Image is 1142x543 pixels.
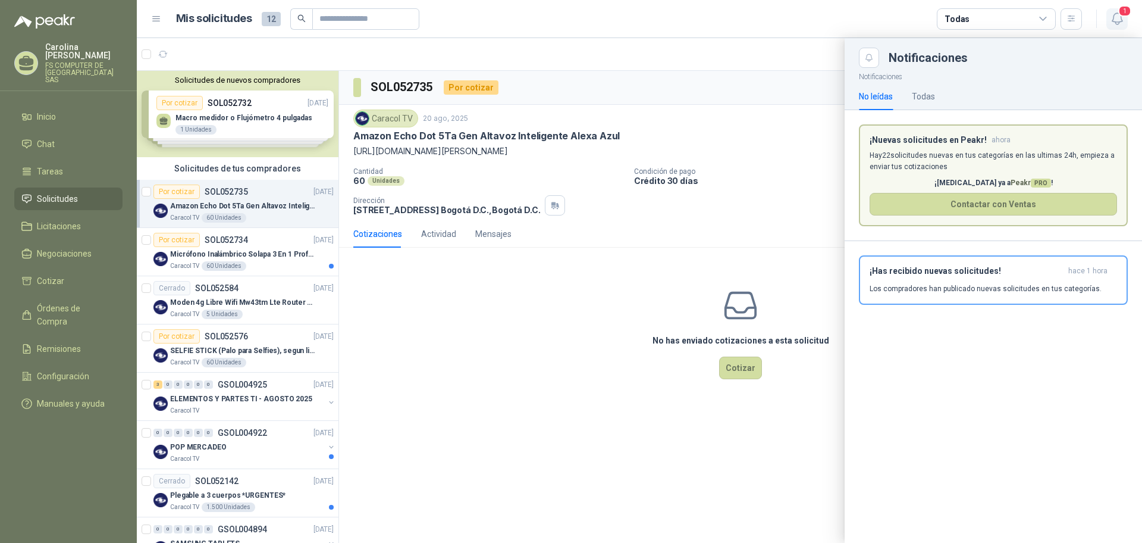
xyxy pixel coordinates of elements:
div: Todas [912,90,935,103]
span: Peakr [1011,179,1051,187]
p: Los compradores han publicado nuevas solicitudes en tus categorías. [870,283,1102,294]
a: Chat [14,133,123,155]
span: 12 [262,12,281,26]
a: Cotizar [14,270,123,292]
p: Carolina [PERSON_NAME] [45,43,123,60]
span: PRO [1031,179,1051,188]
a: Licitaciones [14,215,123,238]
a: Solicitudes [14,188,123,210]
p: ¡[MEDICAL_DATA] ya a ! [870,177,1117,189]
h3: ¡Has recibido nuevas solicitudes! [870,266,1063,276]
span: Manuales y ayuda [37,397,105,410]
h1: Mis solicitudes [176,10,252,27]
span: Tareas [37,165,63,178]
p: Notificaciones [845,68,1142,83]
a: Manuales y ayuda [14,392,123,415]
h3: ¡Nuevas solicitudes en Peakr! [870,135,987,145]
a: Inicio [14,105,123,128]
div: Notificaciones [889,52,1128,64]
span: Inicio [37,110,56,123]
span: search [297,14,306,23]
span: Chat [37,138,55,151]
div: Todas [945,13,970,26]
span: Configuración [37,370,89,383]
button: Contactar con Ventas [870,193,1117,216]
span: Remisiones [37,342,81,355]
a: Remisiones [14,338,123,360]
span: 1 [1118,5,1131,17]
span: hace 1 hora [1068,266,1108,276]
p: FS COMPUTER DE [GEOGRAPHIC_DATA] SAS [45,62,123,83]
span: Órdenes de Compra [37,302,111,328]
span: Licitaciones [37,220,81,233]
div: No leídas [859,90,893,103]
span: Negociaciones [37,247,92,260]
a: Negociaciones [14,242,123,265]
a: Configuración [14,365,123,388]
a: Tareas [14,160,123,183]
button: ¡Has recibido nuevas solicitudes!hace 1 hora Los compradores han publicado nuevas solicitudes en ... [859,255,1128,305]
span: Cotizar [37,274,64,288]
button: 1 [1106,8,1128,30]
img: Logo peakr [14,14,75,29]
span: Solicitudes [37,192,78,205]
a: Órdenes de Compra [14,297,123,333]
span: ahora [992,135,1011,145]
p: Hay 22 solicitudes nuevas en tus categorías en las ultimas 24h, empieza a enviar tus cotizaciones [870,150,1117,173]
button: Close [859,48,879,68]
